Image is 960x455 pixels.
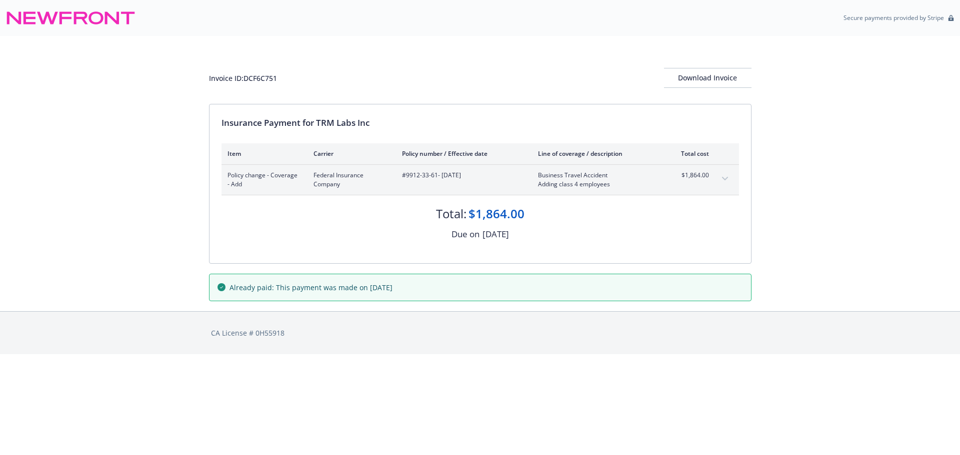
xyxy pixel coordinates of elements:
span: $1,864.00 [671,171,709,180]
div: Item [227,149,297,158]
div: $1,864.00 [468,205,524,222]
span: Policy change - Coverage - Add [227,171,297,189]
div: Carrier [313,149,386,158]
button: expand content [717,171,733,187]
div: Invoice ID: DCF6C751 [209,73,277,83]
span: Federal Insurance Company [313,171,386,189]
span: Business Travel Accident [538,171,655,180]
div: Total cost [671,149,709,158]
div: CA License # 0H55918 [211,328,749,338]
span: Adding class 4 employees [538,180,655,189]
div: Policy change - Coverage - AddFederal Insurance Company#9912-33-61- [DATE]Business Travel Acciden... [221,165,739,195]
span: Already paid: This payment was made on [DATE] [229,282,392,293]
div: Line of coverage / description [538,149,655,158]
div: Due on [451,228,479,241]
div: Download Invoice [664,68,751,87]
span: Business Travel AccidentAdding class 4 employees [538,171,655,189]
div: Policy number / Effective date [402,149,522,158]
div: Total: [436,205,466,222]
div: [DATE] [482,228,509,241]
button: Download Invoice [664,68,751,88]
p: Secure payments provided by Stripe [843,13,944,22]
div: Insurance Payment for TRM Labs Inc [221,116,739,129]
span: #9912-33-61 - [DATE] [402,171,522,180]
